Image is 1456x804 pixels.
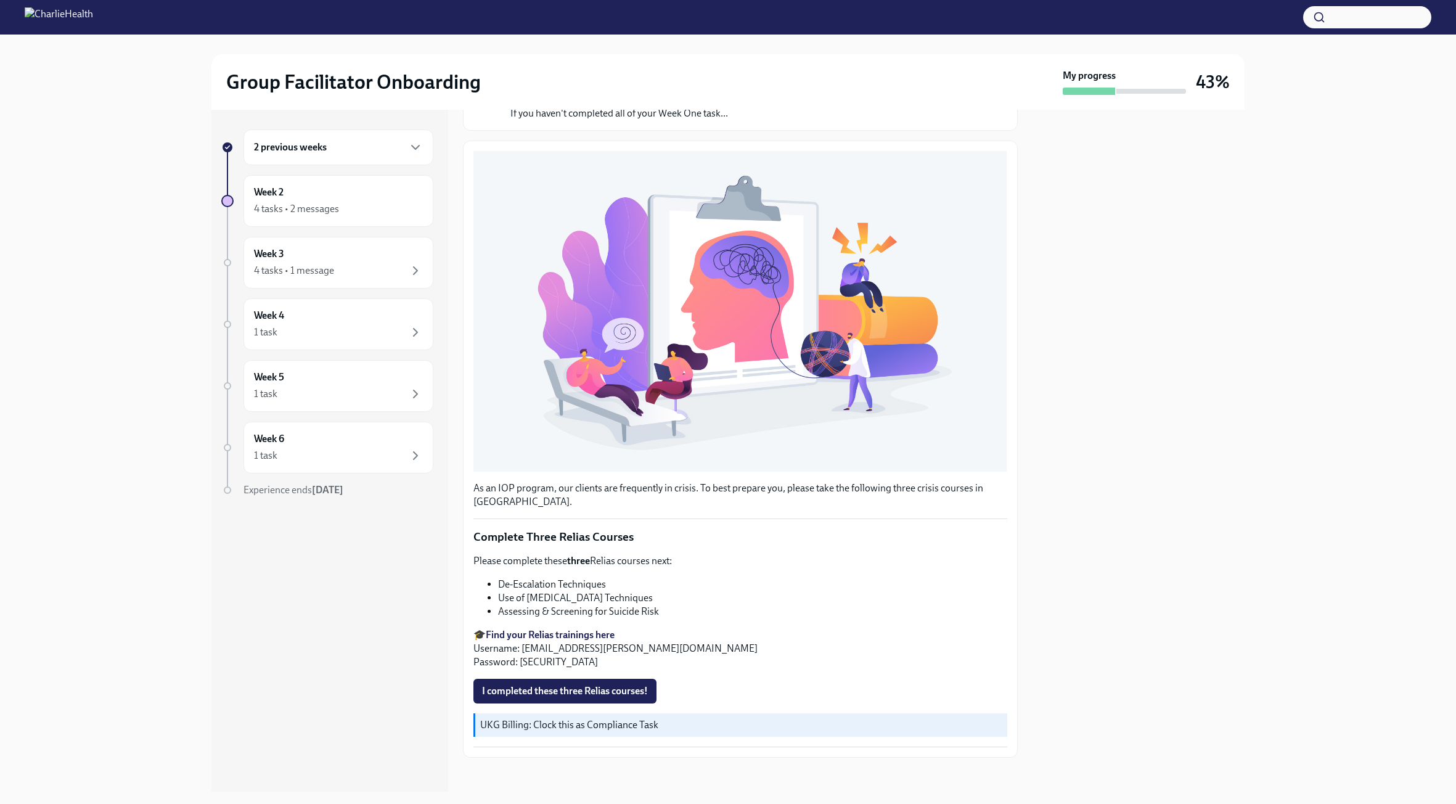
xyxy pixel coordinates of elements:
a: Week 61 task [221,422,433,474]
button: Zoom image [473,151,1007,472]
strong: [DATE] [312,484,343,496]
div: 1 task [254,449,277,462]
h6: Week 3 [254,247,284,261]
h6: Week 2 [254,186,284,199]
h6: Week 6 [254,432,284,446]
div: 1 task [254,387,277,401]
p: Please complete these Relias courses next: [473,554,1007,568]
h6: Week 4 [254,309,284,322]
h3: 43% [1196,71,1230,93]
a: Week 34 tasks • 1 message [221,237,433,289]
p: As an IOP program, our clients are frequently in crisis. To best prepare you, please take the fol... [473,482,1007,509]
div: 4 tasks • 1 message [254,264,334,277]
div: 2 previous weeks [243,129,433,165]
h2: Group Facilitator Onboarding [226,70,481,94]
strong: My progress [1063,69,1116,83]
p: UKG Billing: Clock this as Compliance Task [480,718,1002,732]
a: Week 41 task [221,298,433,350]
div: 4 tasks • 2 messages [254,202,339,216]
p: 🎓 Username: [EMAIL_ADDRESS][PERSON_NAME][DOMAIN_NAME] Password: [SECURITY_DATA] [473,628,1007,669]
a: Find your Relias trainings here [486,629,615,641]
h6: Week 5 [254,371,284,384]
a: Week 24 tasks • 2 messages [221,175,433,227]
span: I completed these three Relias courses! [482,685,648,697]
li: Assessing & Screening for Suicide Risk [498,605,1007,618]
span: Experience ends [243,484,343,496]
strong: three [567,555,590,567]
p: Complete Three Relias Courses [473,529,1007,545]
div: 1 task [254,326,277,339]
p: If you haven't completed all of your Week One task... [510,107,728,120]
img: CharlieHealth [25,7,93,27]
button: I completed these three Relias courses! [473,679,656,703]
a: Week 51 task [221,360,433,412]
li: De-Escalation Techniques [498,578,1007,591]
h6: 2 previous weeks [254,141,327,154]
li: Use of [MEDICAL_DATA] Techniques [498,591,1007,605]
